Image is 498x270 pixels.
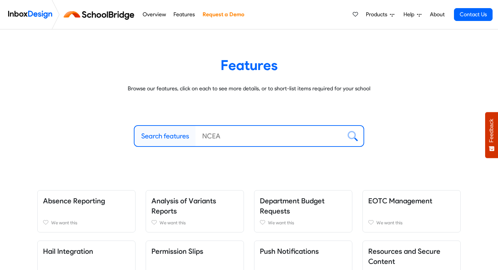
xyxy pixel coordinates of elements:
a: EOTC Management [368,197,432,205]
div: EOTC Management [357,190,466,232]
img: schoolbridge logo [62,6,139,23]
a: Products [363,8,397,21]
a: Department Budget Requests [260,197,325,215]
a: Permission Slips [151,247,203,255]
input: NCEA [195,126,342,146]
span: We want this [160,220,186,225]
div: Absence Reporting [32,190,141,232]
p: Browse our features, click on each to see more details, or to short-list items required for your ... [42,85,456,93]
span: We want this [268,220,294,225]
a: We want this [368,219,455,227]
heading: Features [42,57,456,74]
a: We want this [151,219,238,227]
a: Push Notifications [260,247,319,255]
span: Products [366,10,390,19]
a: Analysis of Variants Reports [151,197,216,215]
a: Help [401,8,424,21]
label: Search features [141,131,189,141]
a: Features [172,8,197,21]
div: Department Budget Requests [249,190,357,232]
button: Feedback - Show survey [485,112,498,158]
span: Feedback [489,119,495,142]
span: Help [403,10,417,19]
a: Hail Integration [43,247,93,255]
a: Request a Demo [201,8,246,21]
span: We want this [376,220,402,225]
span: We want this [51,220,77,225]
a: Contact Us [454,8,493,21]
div: Analysis of Variants Reports [141,190,249,232]
a: Overview [141,8,168,21]
a: Absence Reporting [43,197,105,205]
a: We want this [43,219,130,227]
a: About [428,8,447,21]
a: We want this [260,219,347,227]
a: Resources and Secure Content [368,247,440,266]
